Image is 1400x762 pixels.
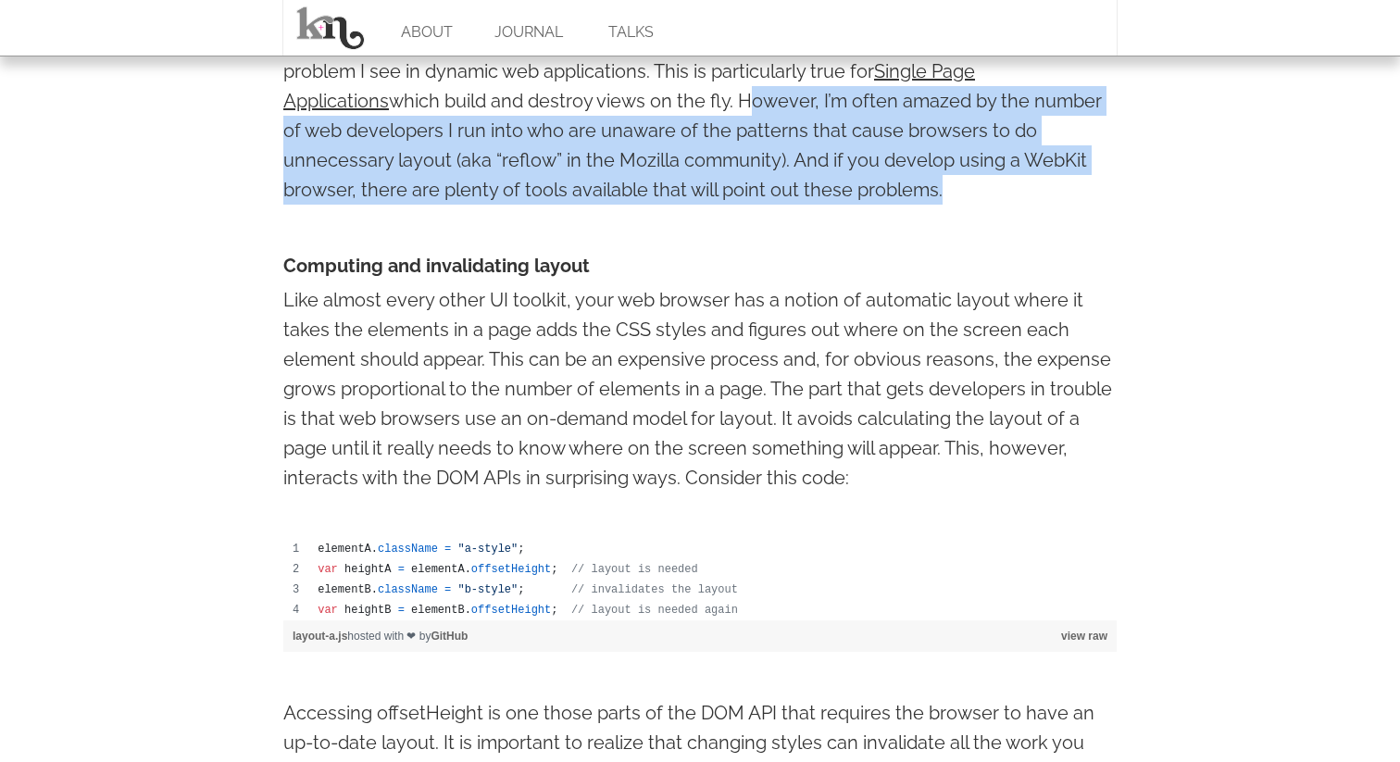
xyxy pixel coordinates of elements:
span: elementB [318,583,371,596]
span: heightA [344,563,391,576]
span: . [371,543,378,556]
span: var [318,604,338,617]
span: ; [518,583,524,596]
span: // layout is needed [571,563,698,576]
span: heightB [344,604,391,617]
span: elementA [318,543,371,556]
span: = [398,604,405,617]
p: Outside of initial page load problems, “layout thrashing” is the most common performance problem ... [283,27,1117,205]
span: = [398,563,405,576]
span: = [444,583,451,596]
span: . [371,583,378,596]
span: ; [518,543,524,556]
span: offsetHeight [471,563,551,576]
span: var [318,563,338,576]
span: ; [551,604,557,617]
span: elementB [411,604,465,617]
span: "a-style" [457,543,518,556]
span: elementA [411,563,465,576]
div: hosted with ❤ by [283,620,1117,652]
p: Like almost every other UI toolkit, your web browser has a notion of automatic layout where it ta... [283,285,1117,493]
span: offsetHeight [471,604,551,617]
span: "b-style" [457,583,518,596]
span: // invalidates the layout [571,583,738,596]
a: Single Page Applications [283,60,975,112]
span: . [465,563,471,576]
span: = [444,543,451,556]
h4: Computing and invalidating layout [283,251,1117,281]
a: view raw [1061,630,1107,643]
a: layout-a.js [293,630,347,643]
div: layout-a.js content, created by kellegous on 11:46AM on January 23, 2013. [283,539,1117,620]
span: className [378,543,438,556]
span: // layout is needed again [571,604,738,617]
a: GitHub [431,630,468,643]
span: className [378,583,438,596]
span: . [465,604,471,617]
span: ; [551,563,557,576]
